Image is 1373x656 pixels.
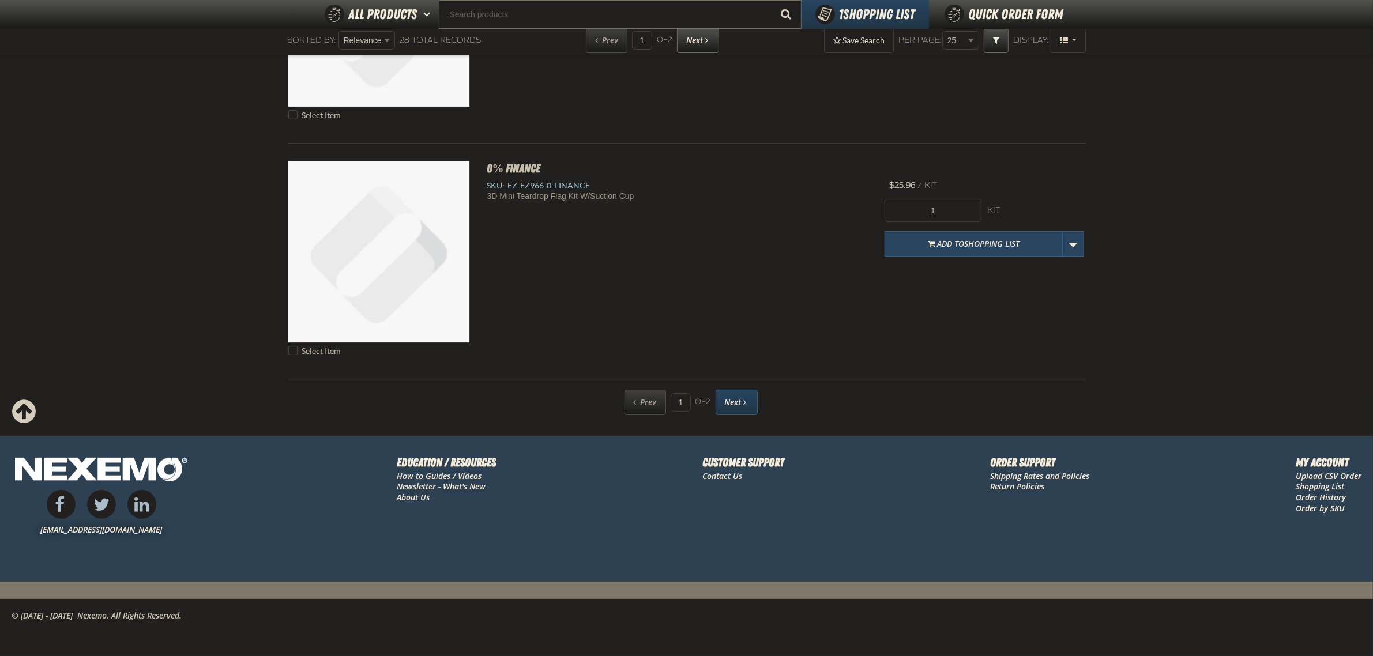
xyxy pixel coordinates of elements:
[1051,28,1085,52] span: Product Grid Views Toolbar
[344,35,382,47] span: Relevance
[695,397,711,408] span: of
[288,110,341,121] label: Select Item
[885,231,1063,257] button: Add toShopping List
[671,393,691,412] input: Current page number
[991,454,1090,471] h2: Order Support
[12,399,37,424] div: Scroll to the top
[668,35,672,44] span: 2
[288,110,298,119] input: Select Item
[397,470,482,481] a: How to Guides / Videos
[288,346,298,355] input: Select Item
[937,238,1020,249] span: Add to
[991,481,1045,492] a: Return Policies
[987,205,1084,216] div: kit
[40,524,162,535] a: [EMAIL_ADDRESS][DOMAIN_NAME]
[1296,470,1361,481] a: Upload CSV Order
[898,35,942,46] span: Per page:
[487,180,868,191] div: SKU:
[924,180,938,190] span: kit
[288,161,469,342] a: View Details of the 0% FINANCE
[824,28,894,53] button: Expand or Collapse Saved Search drop-down to save a search query
[839,6,915,22] span: Shopping List
[1013,35,1049,45] span: Display:
[839,6,844,22] strong: 1
[1296,454,1361,471] h2: My Account
[1062,231,1084,257] a: More Actions
[397,492,430,503] a: About Us
[487,161,541,175] a: 0% FINANCE
[917,180,922,190] span: /
[702,454,784,471] h2: Customer Support
[288,346,341,357] label: Select Item
[12,454,191,488] img: Nexemo Logo
[1051,28,1086,53] button: Product Grid Views Toolbar
[657,35,672,46] span: of
[889,180,915,190] span: $25.96
[725,397,742,408] span: Next
[487,191,716,202] div: 3D Mini Teardrop Flag Kit W/Suction Cup
[842,36,885,45] span: Save Search
[885,199,981,222] input: Product Quantity
[397,454,496,471] h2: Education / Resources
[288,35,337,45] span: Sorted By:
[716,390,758,415] a: Next page
[1296,481,1344,492] a: Shopping List
[947,35,966,47] span: 25
[984,28,1009,53] a: Expand or Collapse Grid Filters
[1296,503,1345,514] a: Order by SKU
[349,4,417,25] span: All Products
[706,397,711,406] span: 2
[686,35,703,46] span: Next
[1296,492,1346,503] a: Order History
[400,35,481,46] div: 28 total records
[505,181,590,190] span: EZ-EZ966-0-FINANCE
[991,470,1090,481] a: Shipping Rates and Policies
[288,161,469,342] img: 0% FINANCE
[632,31,652,50] input: Current page number
[964,238,1020,249] span: Shopping List
[397,481,486,492] a: Newsletter - What's New
[677,28,719,53] a: Next page
[702,470,742,481] a: Contact Us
